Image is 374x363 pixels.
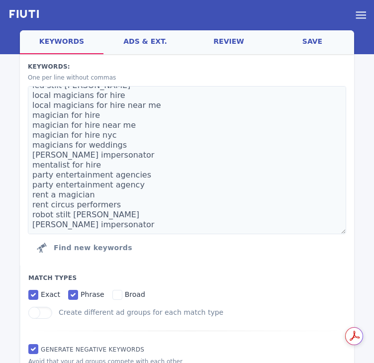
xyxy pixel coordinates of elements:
span: exact [41,290,60,298]
a: keywords [20,30,103,54]
a: review [187,30,271,54]
label: Create different ad groups for each match type [59,308,223,316]
a: ads & ext. [103,30,187,54]
p: Match Types [28,273,346,282]
button: Click to find new keywords related to those above [28,238,140,258]
img: f731f27.png [8,8,40,20]
span: Generate Negative keywords [41,346,144,353]
input: broad [112,290,122,300]
span: broad [125,290,145,298]
a: save [271,30,354,54]
input: exact [28,290,38,300]
input: Generate Negative keywords [28,344,38,354]
p: One per line without commas [28,73,346,82]
span: phrase [81,290,104,298]
input: phrase [68,290,78,300]
label: Keywords: [28,62,346,71]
